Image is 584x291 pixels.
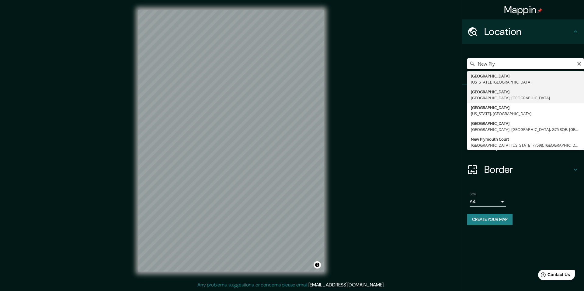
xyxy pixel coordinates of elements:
canvas: Map [138,10,324,272]
div: . [385,281,387,289]
h4: Layout [484,139,572,151]
button: Create your map [467,214,513,225]
div: [GEOGRAPHIC_DATA] [471,73,580,79]
div: [GEOGRAPHIC_DATA], [GEOGRAPHIC_DATA] [471,95,580,101]
div: [GEOGRAPHIC_DATA], [US_STATE] 77598, [GEOGRAPHIC_DATA] [471,142,580,148]
div: [GEOGRAPHIC_DATA] [471,104,580,111]
div: [GEOGRAPHIC_DATA] [471,120,580,126]
div: [US_STATE], [GEOGRAPHIC_DATA] [471,79,580,85]
a: [EMAIL_ADDRESS][DOMAIN_NAME] [308,282,384,288]
button: Toggle attribution [314,261,321,269]
label: Size [470,192,476,197]
div: Pins [462,84,584,109]
div: [GEOGRAPHIC_DATA], [GEOGRAPHIC_DATA], G75 8QB, [GEOGRAPHIC_DATA] [471,126,580,132]
div: New Plymouth Court [471,136,580,142]
div: Location [462,19,584,44]
div: Style [462,109,584,133]
input: Pick your city or area [467,58,584,69]
button: Clear [577,60,582,66]
img: pin-icon.png [537,8,542,13]
h4: Location [484,26,572,38]
h4: Mappin [504,4,543,16]
div: . [384,281,385,289]
div: Border [462,157,584,182]
iframe: Help widget launcher [530,267,577,284]
h4: Border [484,163,572,176]
p: Any problems, suggestions, or concerns please email . [197,281,384,289]
div: [US_STATE], [GEOGRAPHIC_DATA] [471,111,580,117]
div: Layout [462,133,584,157]
div: A4 [470,197,506,207]
div: [GEOGRAPHIC_DATA] [471,89,580,95]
